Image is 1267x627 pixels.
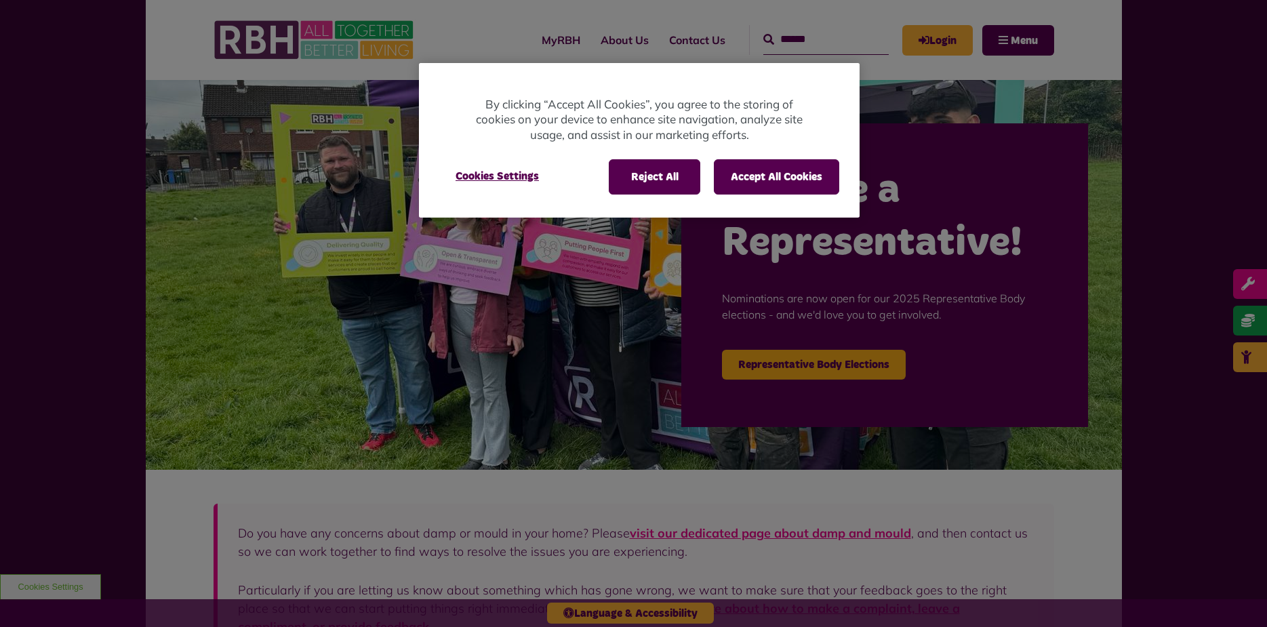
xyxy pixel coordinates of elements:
div: Cookie banner [419,63,860,218]
div: Privacy [419,63,860,218]
p: By clicking “Accept All Cookies”, you agree to the storing of cookies on your device to enhance s... [473,97,805,143]
button: Reject All [609,159,700,195]
button: Cookies Settings [439,159,555,193]
button: Accept All Cookies [714,159,839,195]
